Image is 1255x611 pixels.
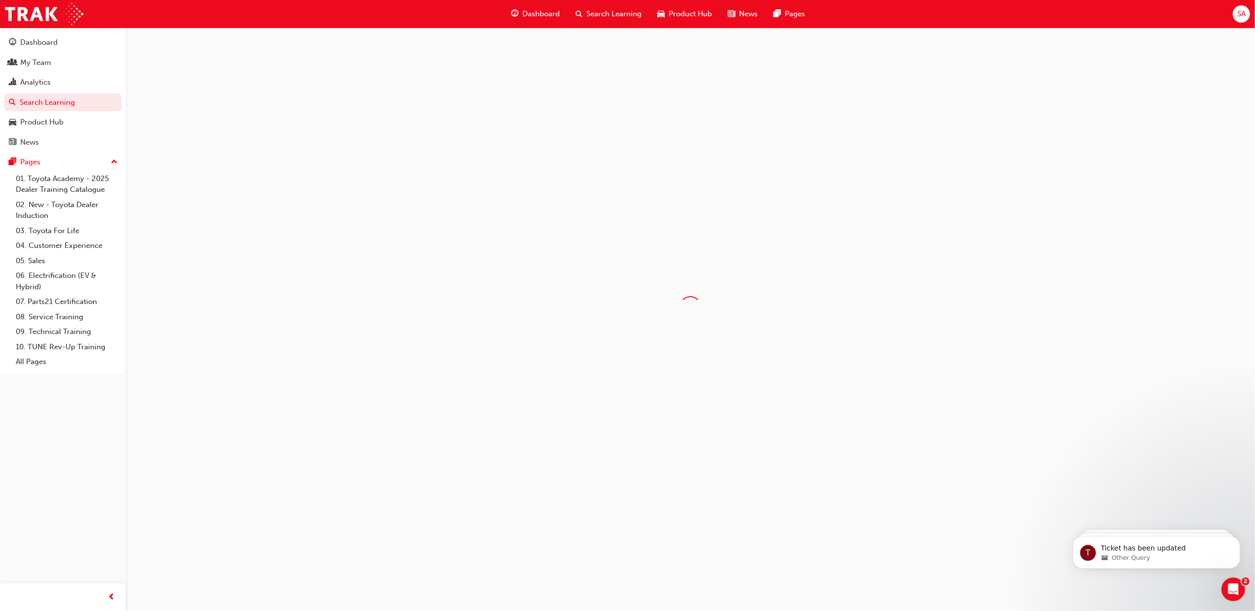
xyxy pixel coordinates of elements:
[766,4,813,24] a: pages-iconPages
[1233,5,1250,23] button: SA
[4,153,122,171] button: Pages
[657,8,665,20] span: car-icon
[785,8,805,20] span: Pages
[4,31,122,153] button: DashboardMy TeamAnalyticsSearch LearningProduct HubNews
[9,158,16,167] span: pages-icon
[4,54,122,72] a: My Team
[5,3,83,25] img: Trak
[12,238,122,253] a: 04. Customer Experience
[108,591,116,604] span: prev-icon
[20,156,40,168] div: Pages
[4,93,122,112] a: Search Learning
[1242,578,1250,585] span: 2
[1058,516,1255,584] iframe: Intercom notifications message
[111,156,118,169] span: up-icon
[12,324,122,339] a: 09. Technical Training
[12,294,122,309] a: 07. Parts21 Certification
[739,8,758,20] span: News
[503,4,568,24] a: guage-iconDashboard
[20,57,51,68] div: My Team
[9,118,16,127] span: car-icon
[12,171,122,197] a: 01. Toyota Academy - 2025 Dealer Training Catalogue
[9,59,16,67] span: people-icon
[4,73,122,92] a: Analytics
[20,137,39,148] div: News
[511,8,518,20] span: guage-icon
[20,77,51,88] div: Analytics
[1237,8,1246,20] span: SA
[773,8,781,20] span: pages-icon
[12,253,122,269] a: 05. Sales
[12,223,122,239] a: 03. Toyota For Life
[649,4,720,24] a: car-iconProduct Hub
[669,8,712,20] span: Product Hub
[20,37,58,48] div: Dashboard
[12,354,122,369] a: All Pages
[522,8,560,20] span: Dashboard
[720,4,766,24] a: news-iconNews
[9,38,16,47] span: guage-icon
[9,98,16,107] span: search-icon
[12,197,122,223] a: 02. New - Toyota Dealer Induction
[9,78,16,87] span: chart-icon
[4,113,122,131] a: Product Hub
[576,8,582,20] span: search-icon
[12,309,122,325] a: 08. Service Training
[1222,578,1245,601] iframe: Intercom live chat
[586,8,642,20] span: Search Learning
[4,133,122,152] a: News
[568,4,649,24] a: search-iconSearch Learning
[9,138,16,147] span: news-icon
[12,339,122,355] a: 10. TUNE Rev-Up Training
[20,117,64,128] div: Product Hub
[4,33,122,52] a: Dashboard
[12,268,122,294] a: 06. Electrification (EV & Hybrid)
[728,8,735,20] span: news-icon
